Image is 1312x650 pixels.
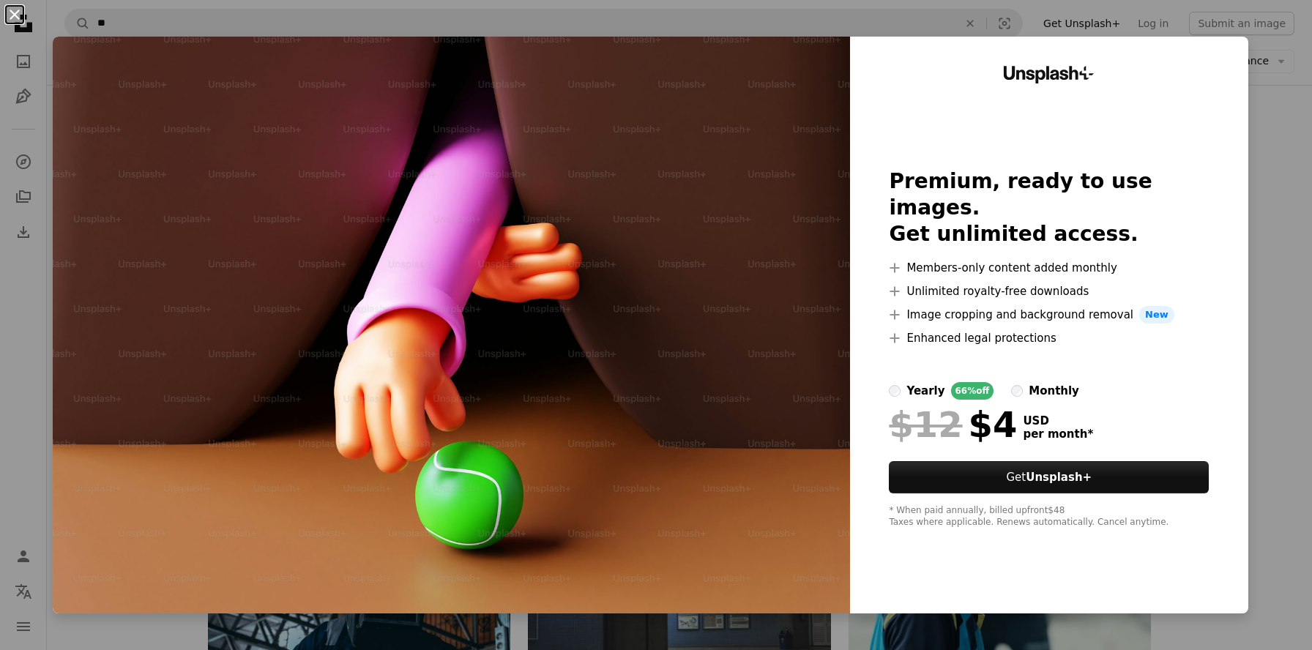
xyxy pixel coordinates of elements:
[889,505,1209,528] div: * When paid annually, billed upfront $48 Taxes where applicable. Renews automatically. Cancel any...
[906,382,944,400] div: yearly
[889,168,1209,247] h2: Premium, ready to use images. Get unlimited access.
[1029,382,1079,400] div: monthly
[1023,414,1093,427] span: USD
[889,306,1209,324] li: Image cropping and background removal
[889,461,1209,493] button: GetUnsplash+
[1026,471,1092,484] strong: Unsplash+
[889,259,1209,277] li: Members-only content added monthly
[889,406,962,444] span: $12
[1023,427,1093,441] span: per month *
[1011,385,1023,397] input: monthly
[889,329,1209,347] li: Enhanced legal protections
[889,283,1209,300] li: Unlimited royalty-free downloads
[889,406,1017,444] div: $4
[951,382,994,400] div: 66% off
[1139,306,1174,324] span: New
[889,385,901,397] input: yearly66%off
